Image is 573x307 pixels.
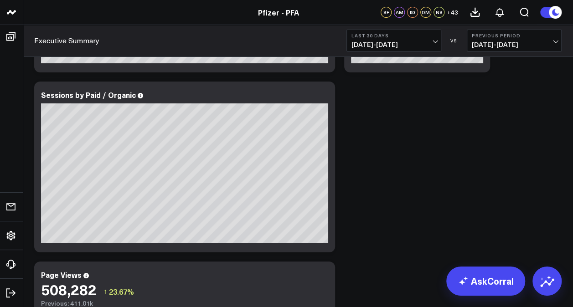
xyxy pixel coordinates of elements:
b: Last 30 Days [351,33,436,38]
div: AM [394,7,405,18]
a: Log Out [3,285,20,301]
span: ↑ [103,286,107,297]
div: NS [434,7,444,18]
b: Previous Period [472,33,557,38]
div: 508,282 [41,281,97,297]
span: [DATE] - [DATE] [351,41,436,48]
div: SF [381,7,392,18]
div: Page Views [41,270,82,280]
span: [DATE] - [DATE] [472,41,557,48]
a: Pfizer - PFA [258,7,299,17]
span: + 43 [447,9,458,15]
div: Previous: 411.01k [41,300,328,307]
button: Last 30 Days[DATE]-[DATE] [346,30,441,51]
div: DM [420,7,431,18]
a: AskCorral [446,266,525,296]
button: +43 [447,7,458,18]
div: KG [407,7,418,18]
div: Sessions by Paid / Organic [41,90,136,100]
div: VS [446,38,462,43]
button: Previous Period[DATE]-[DATE] [467,30,562,51]
a: Executive Summary [34,36,99,46]
span: 23.67% [109,287,134,297]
